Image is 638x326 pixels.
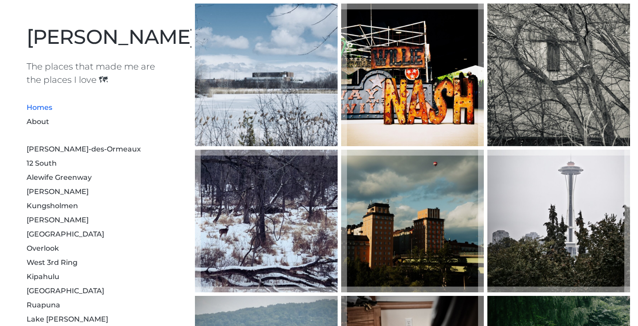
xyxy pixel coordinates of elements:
[27,301,60,309] a: Ruapuna
[27,315,108,323] a: Lake [PERSON_NAME]
[27,258,78,267] a: West 3rd Ring
[27,60,165,86] h1: The places that made me are the places I love 🗺
[341,4,484,146] img: 12 South
[195,150,338,292] img: Belle Mead
[27,287,104,295] a: [GEOGRAPHIC_DATA]
[27,202,78,210] a: Kungsholmen
[27,24,196,49] a: [PERSON_NAME]
[27,173,92,182] a: Alewife Greenway
[195,4,338,146] img: Dollard-des-Ormeaux
[487,150,630,292] img: Queen Anne
[27,145,141,153] a: [PERSON_NAME]-des-Ormeaux
[27,187,89,196] a: [PERSON_NAME]
[341,150,484,292] img: Kungsholmen
[27,272,59,281] a: Kipahulu
[487,4,630,146] img: Alewife Greenway
[27,103,52,112] a: Homes
[27,216,89,224] a: [PERSON_NAME]
[27,230,104,238] a: [GEOGRAPHIC_DATA]
[27,117,49,126] a: About
[27,159,57,167] a: 12 South
[27,244,59,252] a: Overlook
